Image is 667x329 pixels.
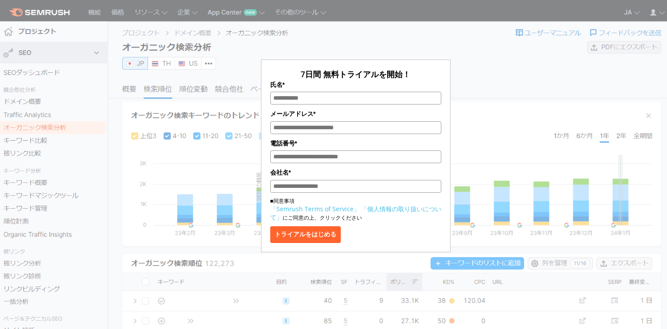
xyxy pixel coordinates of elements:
[270,226,341,243] button: トライアルをはじめる
[270,109,441,119] label: メールアドレス*
[270,138,441,148] label: 電話番号*
[270,197,441,222] p: ■同意事項 にご同意の上、クリックください
[270,205,360,213] a: 「Semrush Terms of Service」
[270,205,441,221] a: 「個人情報の取り扱いについて」
[301,69,410,79] span: 7日間 無料トライアルを開始！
